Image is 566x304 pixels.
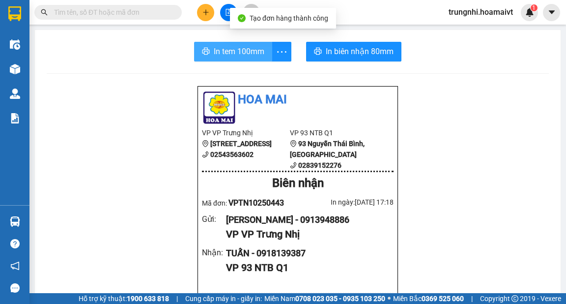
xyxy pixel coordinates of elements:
b: 02543563602 [210,151,254,158]
strong: 0369 525 060 [422,295,464,303]
span: Miền Nam [264,293,385,304]
div: Biên nhận [202,174,394,193]
span: Hỗ trợ kỹ thuật: [79,293,169,304]
span: message [10,283,20,293]
span: environment [290,140,297,147]
strong: 1900 633 818 [127,295,169,303]
button: file-add [220,4,237,21]
span: check-circle [238,14,246,22]
div: In ngày: [DATE] 17:18 [298,197,394,208]
button: caret-down [543,4,560,21]
b: [STREET_ADDRESS] [210,140,272,148]
img: warehouse-icon [10,216,20,227]
div: Mã đơn: [202,197,298,209]
span: plus [202,9,209,16]
button: printerIn biên nhận 80mm [306,42,401,61]
span: printer [202,47,210,57]
span: Gửi: [8,9,24,20]
img: logo-vxr [8,6,21,21]
span: phone [202,151,209,158]
img: solution-icon [10,113,20,123]
b: 02839152276 [298,161,341,169]
div: 0812388625 [84,44,153,58]
span: copyright [511,295,518,302]
span: | [176,293,178,304]
input: Tìm tên, số ĐT hoặc mã đơn [54,7,170,18]
sup: 1 [531,4,538,11]
div: 40.000 [83,63,154,77]
span: | [471,293,473,304]
div: HÀ [8,32,77,44]
img: icon-new-feature [525,8,534,17]
div: 0973374331 [8,44,77,58]
span: VPTN10250443 [228,198,284,208]
span: question-circle [10,239,20,248]
span: notification [10,261,20,271]
span: 1 [532,4,536,11]
span: C : [83,66,90,76]
span: file-add [225,9,232,16]
button: plus [197,4,214,21]
span: Tạo đơn hàng thành công [250,14,328,22]
li: VP VP Trưng Nhị [202,127,290,138]
button: more [272,42,291,61]
span: environment [202,140,209,147]
span: Nhận: [84,9,108,20]
img: warehouse-icon [10,64,20,74]
span: search [41,9,48,16]
img: logo.jpg [202,91,236,125]
div: TUẤN - 0918139387 [226,246,386,260]
li: VP 93 NTB Q1 [290,127,378,138]
span: printer [314,47,322,57]
span: phone [290,162,297,169]
div: Nhận : [202,246,226,259]
strong: 0708 023 035 - 0935 103 250 [295,295,385,303]
div: VP VP Trưng Nhị [226,227,386,242]
span: caret-down [547,8,556,17]
button: printerIn tem 100mm [194,42,272,61]
span: trungnhi.hoamaivt [441,6,521,18]
b: 93 Nguyễn Thái Bình, [GEOGRAPHIC_DATA] [290,140,365,158]
span: ⚪️ [388,297,391,301]
span: Cung cấp máy in - giấy in: [185,293,262,304]
button: aim [243,4,260,21]
div: VP Trưng Nhị [8,8,77,32]
div: TRINH [84,32,153,44]
li: Hoa Mai [202,91,394,109]
span: In tem 100mm [214,45,264,58]
div: 93 NTB Q1 [84,8,153,32]
img: warehouse-icon [10,89,20,99]
span: more [272,46,291,58]
span: Miền Bắc [393,293,464,304]
span: In biên nhận 80mm [326,45,394,58]
div: [PERSON_NAME] - 0913948886 [226,213,386,227]
div: Gửi : [202,213,226,225]
div: VP 93 NTB Q1 [226,260,386,275]
img: warehouse-icon [10,39,20,50]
